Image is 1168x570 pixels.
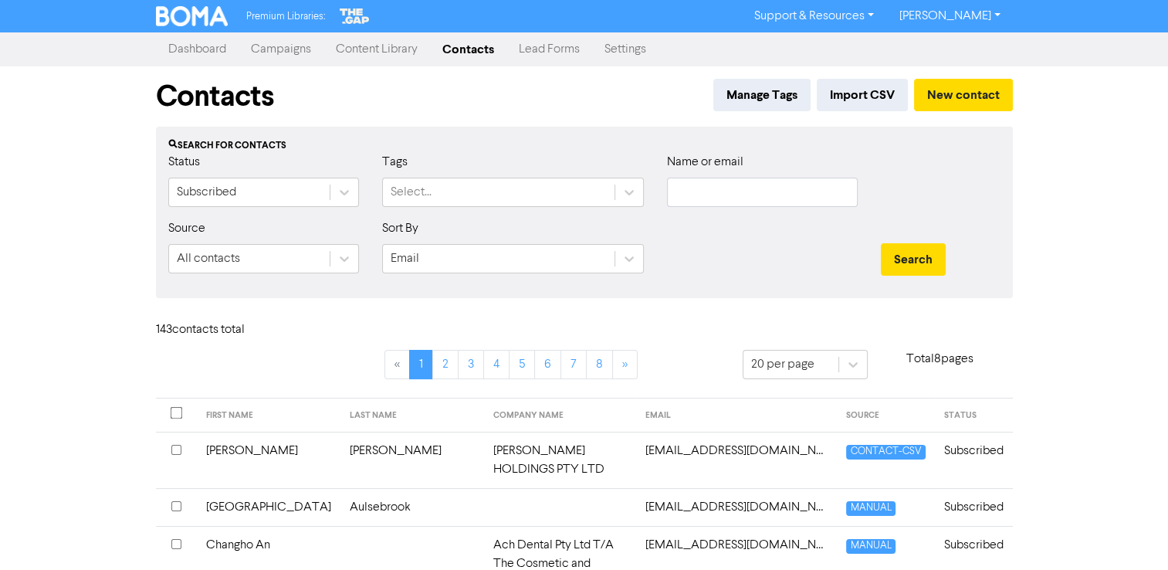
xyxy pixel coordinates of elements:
[430,34,506,65] a: Contacts
[156,323,279,338] h6: 143 contact s total
[868,350,1013,368] p: Total 8 pages
[337,6,371,26] img: The Gap
[484,399,637,433] th: COMPANY NAME
[168,219,205,238] label: Source
[886,4,1012,29] a: [PERSON_NAME]
[382,219,418,238] label: Sort By
[168,153,200,171] label: Status
[636,432,837,488] td: accounts@alisonearl.com
[592,34,658,65] a: Settings
[391,249,419,268] div: Email
[846,501,895,516] span: MANUAL
[177,183,236,202] div: Subscribed
[560,350,587,379] a: Page 7
[509,350,535,379] a: Page 5
[914,79,1013,111] button: New contact
[846,445,925,460] span: CONTACT-CSV
[751,355,814,374] div: 20 per page
[156,6,229,26] img: BOMA Logo
[484,432,637,488] td: [PERSON_NAME] HOLDINGS PTY LTD
[742,4,886,29] a: Support & Resources
[409,350,433,379] a: Page 1 is your current page
[168,139,1000,153] div: Search for contacts
[817,79,908,111] button: Import CSV
[197,399,340,433] th: FIRST NAME
[881,243,946,276] button: Search
[197,432,340,488] td: [PERSON_NAME]
[483,350,510,379] a: Page 4
[156,34,239,65] a: Dashboard
[340,488,484,526] td: Aulsebrook
[382,153,408,171] label: Tags
[612,350,638,379] a: »
[935,399,1013,433] th: STATUS
[636,399,837,433] th: EMAIL
[197,488,340,526] td: [GEOGRAPHIC_DATA]
[713,79,811,111] button: Manage Tags
[846,539,895,554] span: MANUAL
[246,12,325,22] span: Premium Libraries:
[534,350,561,379] a: Page 6
[177,249,240,268] div: All contacts
[340,399,484,433] th: LAST NAME
[156,79,274,114] h1: Contacts
[458,350,484,379] a: Page 3
[667,153,743,171] label: Name or email
[340,432,484,488] td: [PERSON_NAME]
[323,34,430,65] a: Content Library
[432,350,459,379] a: Page 2
[935,488,1013,526] td: Subscribed
[391,183,432,202] div: Select...
[239,34,323,65] a: Campaigns
[837,399,934,433] th: SOURCE
[1091,496,1168,570] iframe: Chat Widget
[586,350,613,379] a: Page 8
[506,34,592,65] a: Lead Forms
[636,488,837,526] td: accounts@sctimber.com.au
[935,432,1013,488] td: Subscribed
